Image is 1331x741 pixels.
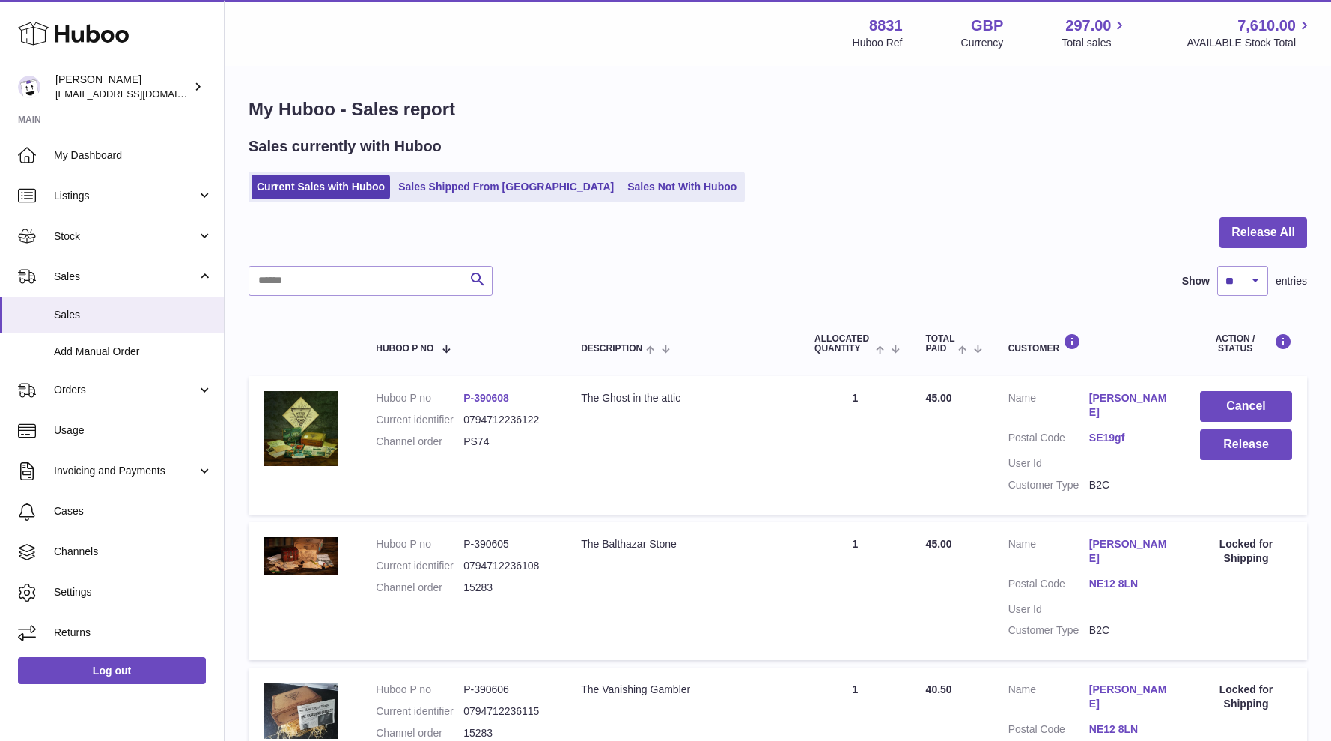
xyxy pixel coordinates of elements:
[581,344,642,354] span: Description
[393,175,619,199] a: Sales Shipped From [GEOGRAPHIC_DATA]
[463,704,551,719] dd: 0794712236115
[463,413,551,427] dd: 0794712236122
[1182,274,1210,288] label: Show
[926,392,952,404] span: 45.00
[54,308,213,322] span: Sales
[1089,431,1170,445] a: SE19gf
[376,581,463,595] dt: Channel order
[926,538,952,550] span: 45.00
[463,581,551,595] dd: 15283
[853,36,903,50] div: Huboo Ref
[54,585,213,599] span: Settings
[463,392,509,404] a: P-390608
[55,88,220,100] span: [EMAIL_ADDRESS][DOMAIN_NAME]
[463,683,551,697] dd: P-390606
[1008,456,1089,471] dt: User Id
[622,175,742,199] a: Sales Not With Huboo
[376,537,463,551] dt: Huboo P no
[869,16,903,36] strong: 8831
[376,344,433,354] span: Huboo P no
[799,376,911,514] td: 1
[463,726,551,740] dd: 15283
[1062,16,1128,50] a: 297.00 Total sales
[1276,274,1307,288] span: entries
[55,73,190,101] div: [PERSON_NAME]
[54,270,197,284] span: Sales
[1008,478,1089,492] dt: Customer Type
[463,559,551,573] dd: 0794712236108
[1008,623,1089,638] dt: Customer Type
[961,36,1004,50] div: Currency
[249,97,1307,121] h1: My Huboo - Sales report
[54,464,197,478] span: Invoicing and Payments
[54,545,213,559] span: Channels
[581,683,785,697] div: The Vanishing Gambler
[264,683,338,739] img: 1640117806.jpg
[18,657,206,684] a: Log out
[814,334,872,354] span: ALLOCATED Quantity
[1089,683,1170,711] a: [PERSON_NAME]
[1089,391,1170,420] a: [PERSON_NAME]
[1200,333,1292,354] div: Action / Status
[971,16,1003,36] strong: GBP
[54,345,213,359] span: Add Manual Order
[54,229,197,244] span: Stock
[1008,537,1089,569] dt: Name
[463,435,551,449] dd: PS74
[249,136,442,157] h2: Sales currently with Huboo
[1187,36,1313,50] span: AVAILABLE Stock Total
[926,334,955,354] span: Total paid
[1200,537,1292,566] div: Locked for Shipping
[1008,391,1089,423] dt: Name
[54,504,213,518] span: Cases
[376,559,463,573] dt: Current identifier
[1089,478,1170,492] dd: B2C
[581,391,785,405] div: The Ghost in the attic
[1008,577,1089,595] dt: Postal Code
[54,148,213,163] span: My Dashboard
[1200,391,1292,422] button: Cancel
[376,391,463,405] dt: Huboo P no
[799,522,911,660] td: 1
[18,76,40,98] img: rob@themysteryagency.com
[54,189,197,203] span: Listings
[1219,217,1307,248] button: Release All
[376,704,463,719] dt: Current identifier
[1062,36,1128,50] span: Total sales
[376,413,463,427] dt: Current identifier
[1089,722,1170,737] a: NE12 8LN
[1008,722,1089,740] dt: Postal Code
[1008,333,1170,354] div: Customer
[264,391,338,466] img: 1640118029.jpg
[1200,429,1292,460] button: Release
[1089,537,1170,566] a: [PERSON_NAME]
[376,435,463,449] dt: Channel order
[376,726,463,740] dt: Channel order
[264,537,338,575] img: 1640116874.jpg
[376,683,463,697] dt: Huboo P no
[54,626,213,640] span: Returns
[926,683,952,695] span: 40.50
[54,383,197,397] span: Orders
[1008,683,1089,715] dt: Name
[252,175,390,199] a: Current Sales with Huboo
[1187,16,1313,50] a: 7,610.00 AVAILABLE Stock Total
[1089,577,1170,591] a: NE12 8LN
[1089,623,1170,638] dd: B2C
[463,537,551,551] dd: P-390605
[1237,16,1296,36] span: 7,610.00
[1065,16,1111,36] span: 297.00
[1200,683,1292,711] div: Locked for Shipping
[1008,431,1089,449] dt: Postal Code
[54,423,213,438] span: Usage
[581,537,785,551] div: The Balthazar Stone
[1008,602,1089,617] dt: User Id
